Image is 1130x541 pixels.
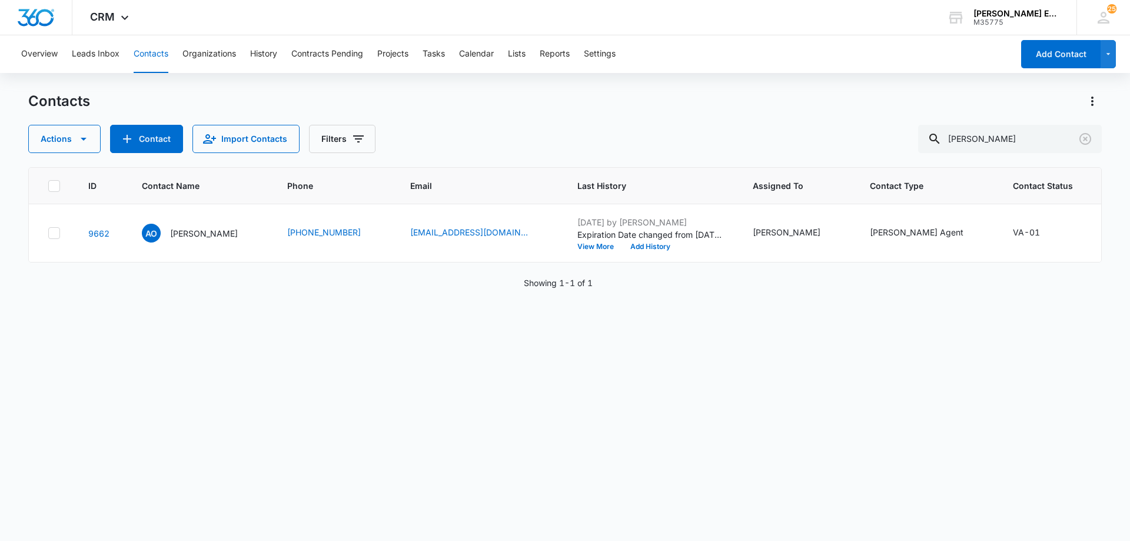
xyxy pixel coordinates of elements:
button: Tasks [423,35,445,73]
button: Add History [622,243,679,250]
button: Contacts [134,35,168,73]
button: Add Contact [110,125,183,153]
button: Settings [584,35,616,73]
span: 25 [1107,4,1116,14]
h1: Contacts [28,92,90,110]
button: Reports [540,35,570,73]
div: VA-01 [1013,226,1040,238]
button: Import Contacts [192,125,300,153]
button: View More [577,243,622,250]
span: AO [142,224,161,243]
span: Contact Status [1013,180,1073,192]
div: Contact Status - VA-01 - Select to Edit Field [1013,226,1061,240]
p: Showing 1-1 of 1 [524,277,593,289]
div: account name [973,9,1059,18]
button: Clear [1076,130,1095,148]
button: Filters [309,125,375,153]
button: Lists [508,35,526,73]
span: Email [410,180,532,192]
button: Overview [21,35,58,73]
div: Contact Name - Alejandra Olivera - Select to Edit Field [142,224,259,243]
div: Assigned To - Joe Quinn - Select to Edit Field [753,226,842,240]
button: Calendar [459,35,494,73]
button: Actions [1083,92,1102,111]
span: CRM [90,11,115,23]
a: [PHONE_NUMBER] [287,226,361,238]
div: account id [973,18,1059,26]
div: [PERSON_NAME] [753,226,820,238]
button: Leads Inbox [72,35,119,73]
p: [PERSON_NAME] [170,227,238,240]
div: [PERSON_NAME] Agent [870,226,963,238]
button: Projects [377,35,408,73]
span: Contact Name [142,180,242,192]
span: ID [88,180,97,192]
button: Add Contact [1021,40,1101,68]
div: notifications count [1107,4,1116,14]
button: History [250,35,277,73]
button: Contracts Pending [291,35,363,73]
span: Assigned To [753,180,825,192]
span: Last History [577,180,707,192]
div: Phone - (571) 319-7383 - Select to Edit Field [287,226,382,240]
button: Actions [28,125,101,153]
a: Navigate to contact details page for Alejandra Olivera [88,228,109,238]
button: Organizations [182,35,236,73]
p: Expiration Date changed from [DATE] to [DATE]. [577,228,724,241]
span: Phone [287,180,365,192]
div: Contact Type - Allison James Agent - Select to Edit Field [870,226,985,240]
div: Email - aolivera2327@gmail.com - Select to Edit Field [410,226,549,240]
input: Search Contacts [918,125,1102,153]
span: Contact Type [870,180,968,192]
p: [DATE] by [PERSON_NAME] [577,216,724,228]
a: [EMAIL_ADDRESS][DOMAIN_NAME] [410,226,528,238]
